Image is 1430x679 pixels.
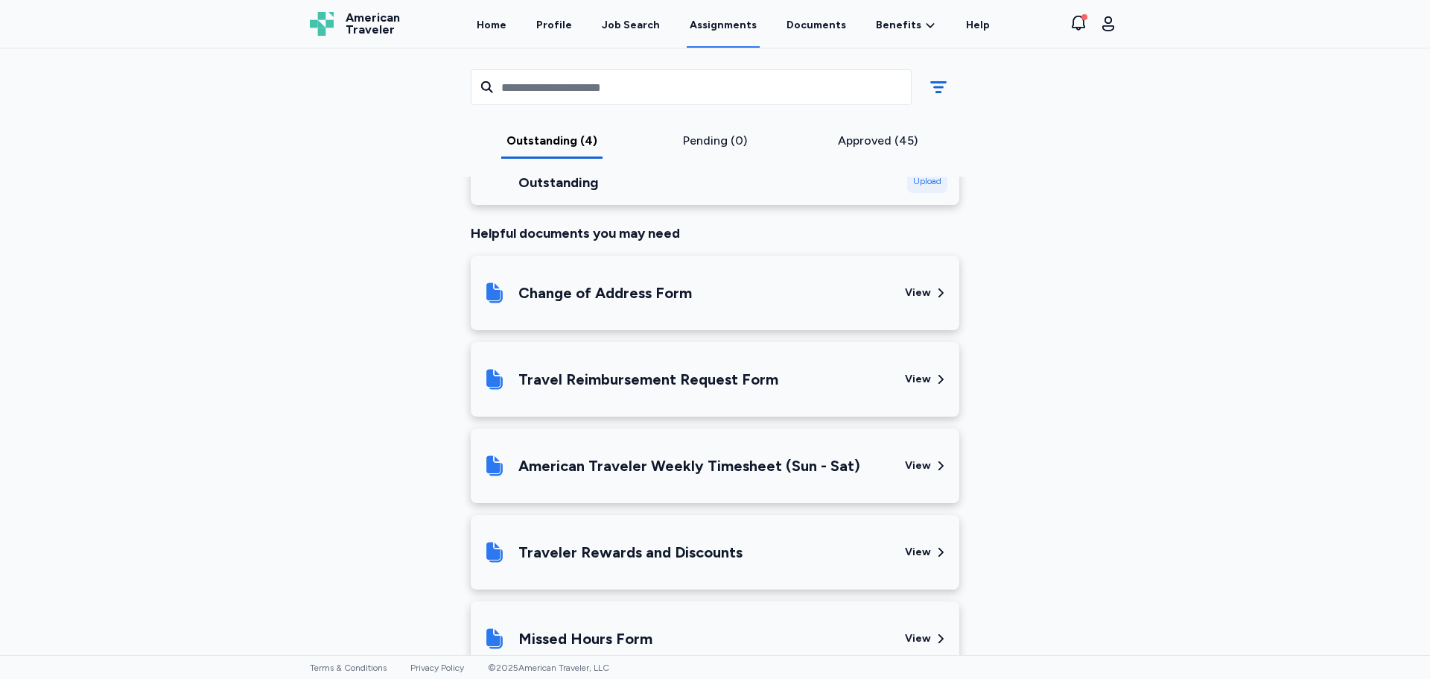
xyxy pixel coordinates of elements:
[346,12,400,36] span: American Traveler
[905,458,931,473] div: View
[905,631,931,646] div: View
[518,369,778,390] div: Travel Reimbursement Request Form
[518,172,644,193] div: Outstanding
[602,18,660,33] div: Job Search
[518,628,652,649] div: Missed Hours Form
[471,223,959,244] div: Helpful documents you may need
[518,282,692,303] div: Change of Address Form
[905,372,931,387] div: View
[876,18,936,33] a: Benefits
[310,12,334,36] img: Logo
[905,545,931,560] div: View
[477,132,628,150] div: Outstanding (4)
[310,663,387,673] a: Terms & Conditions
[802,132,953,150] div: Approved (45)
[687,1,760,48] a: Assignments
[488,663,609,673] span: © 2025 American Traveler, LLC
[640,132,791,150] div: Pending (0)
[518,455,860,476] div: American Traveler Weekly Timesheet (Sun - Sat)
[876,18,921,33] span: Benefits
[410,663,464,673] a: Privacy Policy
[905,285,931,300] div: View
[907,169,947,193] div: Upload
[518,542,743,563] div: Traveler Rewards and Discounts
